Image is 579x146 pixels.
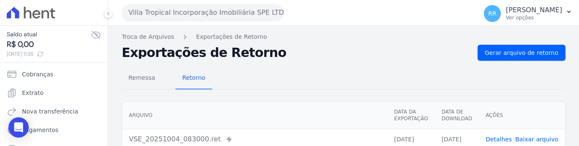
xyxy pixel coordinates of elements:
a: Retorno [175,68,212,89]
span: Retorno [177,69,210,86]
span: [DATE] 11:35 [7,50,91,58]
th: Ações [479,102,565,129]
a: Troca de Arquivos [122,32,174,41]
span: Remessa [123,69,160,86]
a: Extrato [3,84,104,101]
a: Baixar arquivo [515,136,558,143]
th: Arquivo [122,102,387,129]
span: Pagamentos [22,126,58,134]
a: Remessa [122,68,162,89]
div: Open Intercom Messenger [8,117,29,138]
nav: Breadcrumb [122,32,565,41]
p: Ver opções [506,14,562,21]
th: Data de Download [435,102,479,129]
a: Nova transferência [3,103,104,120]
button: RR [PERSON_NAME] Ver opções [477,2,579,25]
div: VSE_20251004_083000.ret [129,134,380,144]
a: Detalhes [486,136,512,143]
a: Exportações de Retorno [196,32,267,41]
a: Gerar arquivo de retorno [478,45,565,61]
p: [PERSON_NAME] [506,6,562,14]
span: RR [488,11,496,16]
button: Villa Tropical Incorporação Imobiliária SPE LTDA [122,4,284,21]
span: Gerar arquivo de retorno [485,49,558,57]
span: R$ 0,00 [7,39,91,50]
a: Pagamentos [3,122,104,138]
span: Nova transferência [22,107,78,116]
a: Cobranças [3,66,104,83]
th: Data da Exportação [387,102,434,129]
span: Extrato [22,89,44,97]
span: Cobranças [22,70,53,78]
h2: Exportações de Retorno [122,47,471,59]
span: Saldo atual [7,30,91,39]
